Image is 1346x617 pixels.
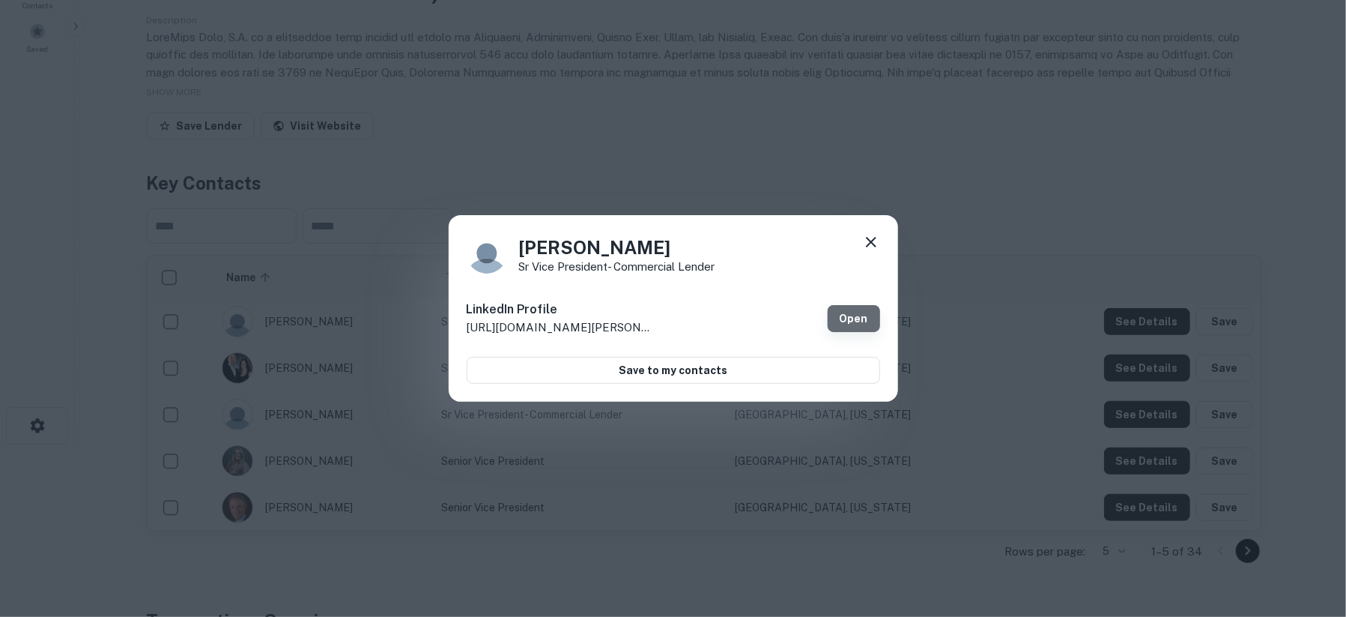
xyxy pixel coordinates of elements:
button: Save to my contacts [467,357,880,384]
p: [URL][DOMAIN_NAME][PERSON_NAME] [467,319,654,337]
h6: LinkedIn Profile [467,301,654,319]
p: Sr Vice President- Commercial Lender [519,261,715,272]
img: 9c8pery4andzj6ohjkjp54ma2 [467,233,507,274]
iframe: Chat Widget [1271,497,1346,569]
h4: [PERSON_NAME] [519,234,715,261]
a: Open [828,305,880,332]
